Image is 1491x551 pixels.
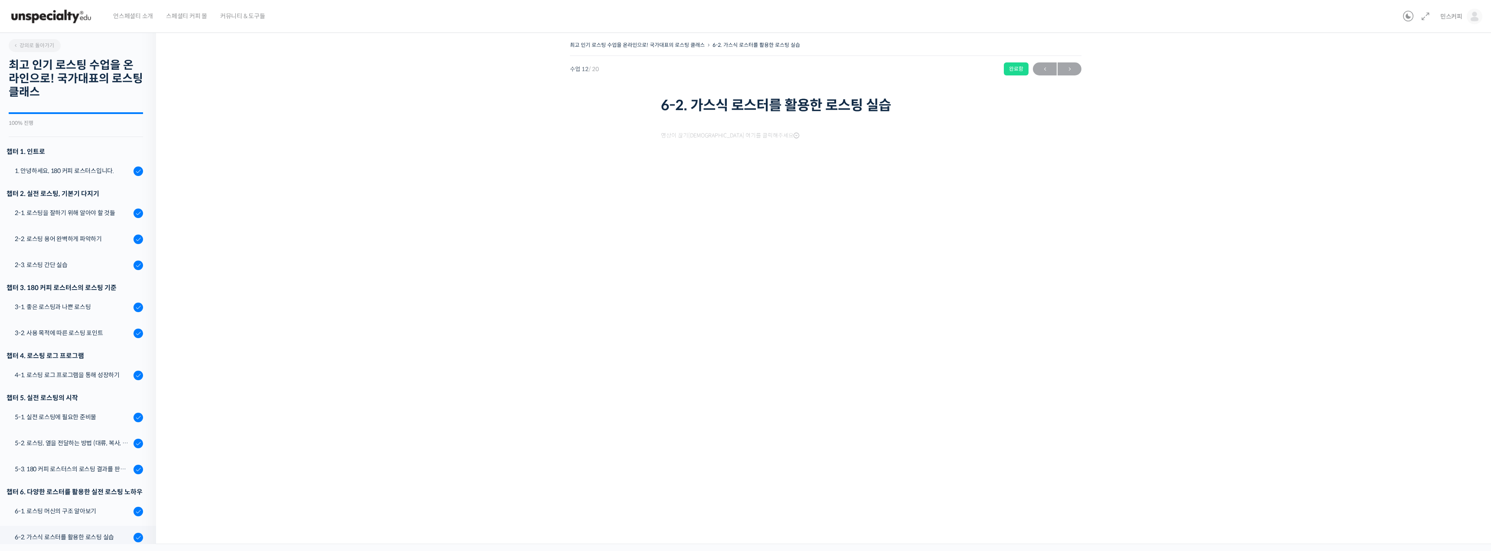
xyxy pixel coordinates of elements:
div: 6-2. 가스식 로스터를 활용한 로스팅 실습 [15,532,131,542]
div: 4-1. 로스팅 로그 프로그램을 통해 성장하기 [15,370,131,380]
span: 영상이 끊기[DEMOGRAPHIC_DATA] 여기를 클릭해주세요 [661,132,799,139]
span: ← [1033,63,1057,75]
div: 챕터 3. 180 커피 로스터스의 로스팅 기준 [7,282,143,293]
h2: 최고 인기 로스팅 수업을 온라인으로! 국가대표의 로스팅 클래스 [9,59,143,99]
div: 5-2. 로스팅, 열을 전달하는 방법 (대류, 복사, 전도) [15,438,131,448]
h3: 챕터 1. 인트로 [7,146,143,157]
div: 챕터 2. 실전 로스팅, 기본기 다지기 [7,188,143,199]
a: 6-2. 가스식 로스터를 활용한 로스팅 실습 [713,42,800,48]
div: 2-3. 로스팅 간단 실습 [15,260,131,270]
span: 강의로 돌아가기 [13,42,54,49]
span: → [1058,63,1081,75]
div: 챕터 5. 실전 로스팅의 시작 [7,392,143,404]
span: / 20 [589,65,599,73]
div: 100% 진행 [9,121,143,126]
a: 강의로 돌아가기 [9,39,61,52]
h1: 6-2. 가스식 로스터를 활용한 로스팅 실습 [661,97,990,114]
div: 3-2. 사용 목적에 따른 로스팅 포인트 [15,328,131,338]
a: ←이전 [1033,62,1057,75]
div: 2-1. 로스팅을 잘하기 위해 알아야 할 것들 [15,208,131,218]
div: 6-1. 로스팅 머신의 구조 알아보기 [15,506,131,516]
div: 완료함 [1004,62,1029,75]
div: 2-2. 로스팅 용어 완벽하게 파악하기 [15,234,131,244]
div: 5-1. 실전 로스팅에 필요한 준비물 [15,412,131,422]
a: 다음→ [1058,62,1081,75]
div: 챕터 4. 로스팅 로그 프로그램 [7,350,143,362]
span: 수업 12 [570,66,599,72]
div: 챕터 6. 다양한 로스터를 활용한 실전 로스팅 노하우 [7,486,143,498]
span: 민스커피 [1440,13,1462,20]
a: 최고 인기 로스팅 수업을 온라인으로! 국가대표의 로스팅 클래스 [570,42,705,48]
div: 1. 안녕하세요, 180 커피 로스터스입니다. [15,166,131,176]
div: 3-1. 좋은 로스팅과 나쁜 로스팅 [15,302,131,312]
div: 5-3. 180 커피 로스터스의 로스팅 결과를 판단하는 노하우 [15,464,131,474]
